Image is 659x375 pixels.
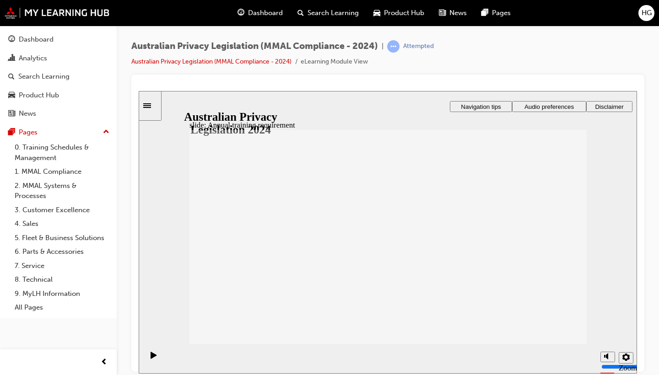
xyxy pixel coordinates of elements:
[131,41,378,52] span: Australian Privacy Legislation (MMAL Compliance - 2024)
[19,127,38,138] div: Pages
[11,140,113,165] a: 0. Training Schedules & Management
[311,10,373,21] button: Navigation tips
[432,4,474,22] a: news-iconNews
[403,42,434,51] div: Attempted
[456,12,485,19] span: Disclaimer
[290,4,366,22] a: search-iconSearch Learning
[19,34,54,45] div: Dashboard
[373,10,448,21] button: Audio preferences
[322,12,362,19] span: Navigation tips
[449,8,467,18] span: News
[11,231,113,245] a: 5. Fleet & Business Solutions
[4,31,113,48] a: Dashboard
[4,29,113,124] button: DashboardAnalyticsSearch LearningProduct HubNews
[386,12,435,19] span: Audio preferences
[5,260,20,276] button: Play (Ctrl+Alt+P)
[11,217,113,231] a: 4. Sales
[8,54,15,63] span: chart-icon
[4,124,113,141] button: Pages
[481,7,488,19] span: pages-icon
[4,50,113,67] a: Analytics
[474,4,518,22] a: pages-iconPages
[480,273,498,300] label: Zoom to fit
[462,261,476,271] button: Mute (Ctrl+Alt+M)
[230,4,290,22] a: guage-iconDashboard
[308,8,359,18] span: Search Learning
[8,129,15,137] span: pages-icon
[492,8,511,18] span: Pages
[439,7,446,19] span: news-icon
[101,357,108,368] span: prev-icon
[238,7,244,19] span: guage-icon
[18,71,70,82] div: Search Learning
[4,105,113,122] a: News
[638,5,654,21] button: HG
[301,57,368,67] li: eLearning Module View
[448,10,494,21] button: Disclaimer
[8,91,15,100] span: car-icon
[19,53,47,64] div: Analytics
[4,68,113,85] a: Search Learning
[103,126,109,138] span: up-icon
[642,8,652,18] span: HG
[11,300,113,315] a: All Pages
[5,253,20,283] div: playback controls
[373,7,380,19] span: car-icon
[463,272,522,279] input: volume
[8,110,15,118] span: news-icon
[11,179,113,203] a: 2. MMAL Systems & Processes
[11,203,113,217] a: 3. Customer Excellence
[387,40,400,53] span: learningRecordVerb_ATTEMPT-icon
[11,287,113,301] a: 9. MyLH Information
[457,253,494,283] div: misc controls
[8,73,15,81] span: search-icon
[248,8,283,18] span: Dashboard
[480,261,495,273] button: Settings
[366,4,432,22] a: car-iconProduct Hub
[8,36,15,44] span: guage-icon
[297,7,304,19] span: search-icon
[382,41,384,52] span: |
[131,58,292,65] a: Australian Privacy Legislation (MMAL Compliance - 2024)
[11,259,113,273] a: 7. Service
[5,7,110,19] img: mmal
[11,245,113,259] a: 6. Parts & Accessories
[19,90,59,101] div: Product Hub
[11,165,113,179] a: 1. MMAL Compliance
[384,8,424,18] span: Product Hub
[11,273,113,287] a: 8. Technical
[4,87,113,104] a: Product Hub
[19,108,36,119] div: News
